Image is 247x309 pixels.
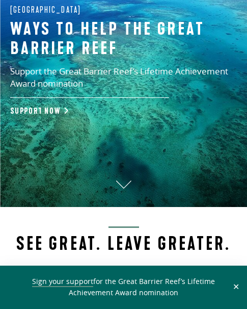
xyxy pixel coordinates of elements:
h2: See Great. Leave Greater. [10,226,237,254]
p: Support the Great Barrier Reef’s Lifetime Achievement Award nomination [10,65,237,98]
button: Close [230,282,242,292]
span: [GEOGRAPHIC_DATA] [10,3,81,17]
a: Support Now [10,107,66,116]
span: for the Great Barrier Reef’s Lifetime Achievement Award nomination [32,276,215,298]
h1: Ways to help the great barrier reef [10,19,237,58]
a: Sign your support [32,276,93,287]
